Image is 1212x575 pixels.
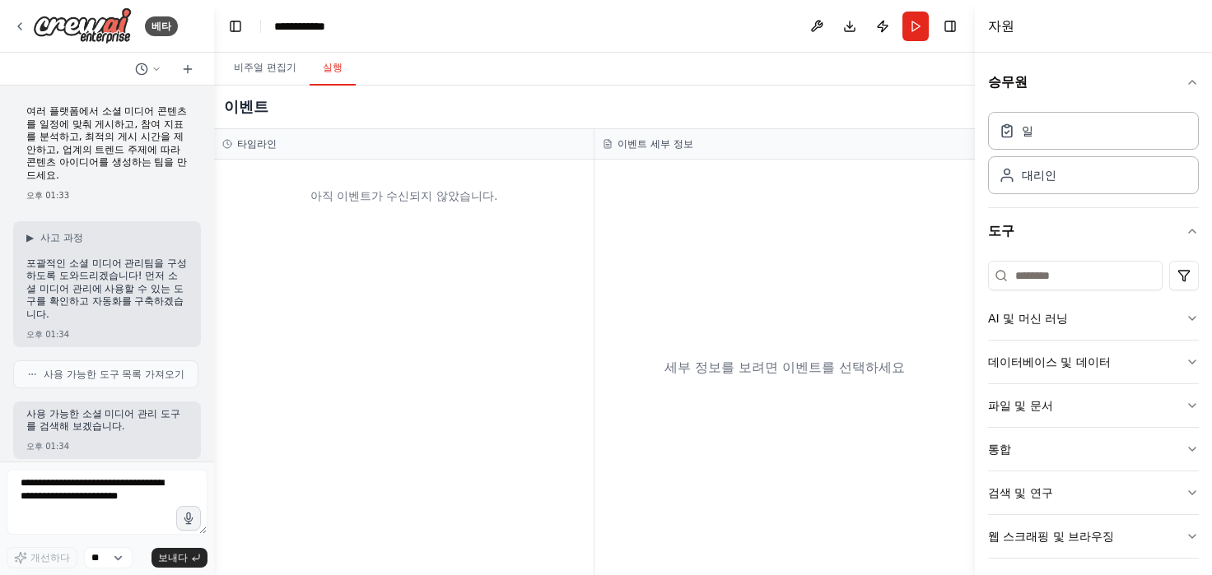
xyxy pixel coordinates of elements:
button: 웹 스크래핑 및 브라우징 [988,515,1199,558]
font: 데이터베이스 및 데이터 [988,355,1111,369]
button: 보내다 [151,548,207,568]
font: 웹 스크래핑 및 브라우징 [988,530,1114,543]
font: 이벤트 [224,98,268,115]
font: 사고 과정 [40,232,83,243]
font: 아직 이벤트가 수신되지 않았습니다. [310,189,498,202]
button: 오른쪽 사이드바 숨기기 [939,15,962,38]
font: 대리인 [1022,169,1056,182]
img: 심벌 마크 [33,7,132,44]
font: 검색 및 연구 [988,486,1053,499]
font: 개선하다 [30,552,70,563]
button: 이전 채팅으로 전환 [128,59,168,79]
button: AI 및 머신 러닝 [988,297,1199,340]
font: 일 [1022,124,1033,137]
div: 승무원 [988,105,1199,207]
font: 세부 정보를 보려면 이벤트를 선택하세요 [664,359,905,375]
font: 여러 플랫폼에서 소셜 미디어 콘텐츠를 일정에 맞춰 게시하고, 참여 지표를 분석하고, 최적의 게시 시간을 제안하고, 업계의 트렌드 주제에 따라 콘텐츠 아이디어를 생성하는 팀을 ... [26,105,187,181]
font: 실행 [323,62,343,73]
font: 도구 [988,223,1014,239]
button: 왼쪽 사이드바 숨기기 [224,15,247,38]
font: 포괄적인 소셜 미디어 관리팀을 구성하도록 도와드리겠습니다! 먼저 소셜 미디어 관리에 사용할 수 있는 도구를 확인하고 자동화를 구축하겠습니다. [26,257,187,320]
div: 오후 01:33 [26,189,188,202]
font: ▶ [26,232,34,243]
button: 개선하다 [7,547,77,568]
button: 도구 [988,208,1199,254]
font: 사용 가능한 도구 목록 가져오기 [44,369,184,380]
div: 도구 [988,254,1199,572]
font: 자원 [988,18,1014,34]
font: 타임라인 [237,138,277,150]
button: 파일 및 문서 [988,384,1199,427]
button: 승무원 [988,59,1199,105]
font: AI 및 머신 러닝 [988,312,1068,325]
nav: 빵가루 [274,18,325,35]
button: 검색 및 연구 [988,471,1199,514]
font: 사용 가능한 소셜 미디어 관리 도구를 검색해 보겠습니다. [26,408,180,433]
font: 비주얼 편집기 [234,62,296,73]
font: 보내다 [158,552,188,563]
button: 클릭하여 자동화 아이디어를 말해보세요 [176,506,201,531]
div: 오후 01:34 [26,328,188,341]
button: ▶사고 과정 [26,231,83,244]
font: 이벤트 세부 정보 [618,138,693,150]
font: 베타 [151,21,171,32]
font: 승무원 [988,74,1028,90]
button: 데이터베이스 및 데이터 [988,341,1199,383]
button: 새로운 채팅을 시작하세요 [175,59,201,79]
font: 파일 및 문서 [988,399,1053,412]
button: 통합 [988,428,1199,471]
font: 오후 01:34 [26,442,69,451]
font: 통합 [988,443,1011,456]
